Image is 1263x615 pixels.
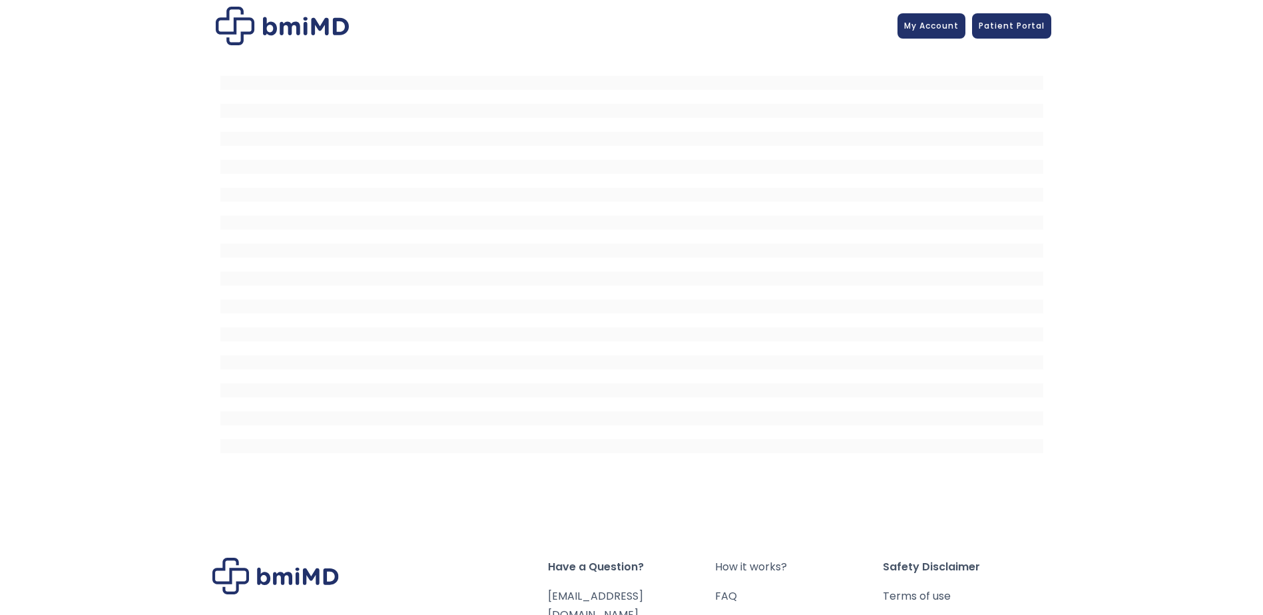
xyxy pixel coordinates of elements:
a: Terms of use [883,587,1051,606]
a: Patient Portal [972,13,1051,39]
img: Patient Messaging Portal [216,7,349,45]
span: My Account [904,20,959,31]
iframe: MDI Patient Messaging Portal [220,62,1043,461]
a: FAQ [715,587,883,606]
span: Have a Question? [548,558,716,576]
a: My Account [897,13,965,39]
span: Safety Disclaimer [883,558,1051,576]
a: How it works? [715,558,883,576]
span: Patient Portal [979,20,1045,31]
img: Brand Logo [212,558,339,594]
